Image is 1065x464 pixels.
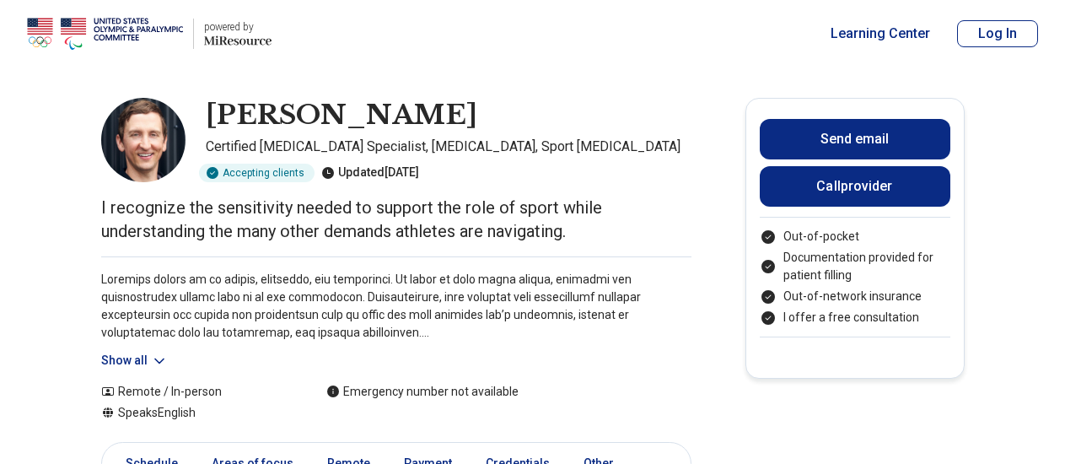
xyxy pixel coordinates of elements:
button: Show all [101,352,168,370]
div: Updated [DATE] [321,164,419,182]
a: Learning Center [831,24,930,44]
a: Home page [27,7,272,61]
ul: Payment options [760,228,950,326]
div: Speaks English [101,404,293,422]
li: Out-of-network insurance [760,288,950,305]
img: Riley Nickols, Certified Eating Disorder Specialist [101,98,186,182]
div: Remote / In-person [101,383,293,401]
button: Callprovider [760,166,950,207]
li: Out-of-pocket [760,228,950,245]
button: Send email [760,119,950,159]
div: Emergency number not available [326,383,519,401]
h1: [PERSON_NAME] [206,98,477,133]
li: I offer a free consultation [760,309,950,326]
p: Certified [MEDICAL_DATA] Specialist, [MEDICAL_DATA], Sport [MEDICAL_DATA] [206,137,691,157]
p: I recognize the sensitivity needed to support the role of sport while understanding the many othe... [101,196,691,243]
p: Loremips dolors am co adipis, elitseddo, eiu temporinci. Ut labor et dolo magna aliqua, enimadmi ... [101,271,691,342]
button: Log In [957,20,1038,47]
div: Accepting clients [199,164,315,182]
p: powered by [204,20,272,34]
li: Documentation provided for patient filling [760,249,950,284]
